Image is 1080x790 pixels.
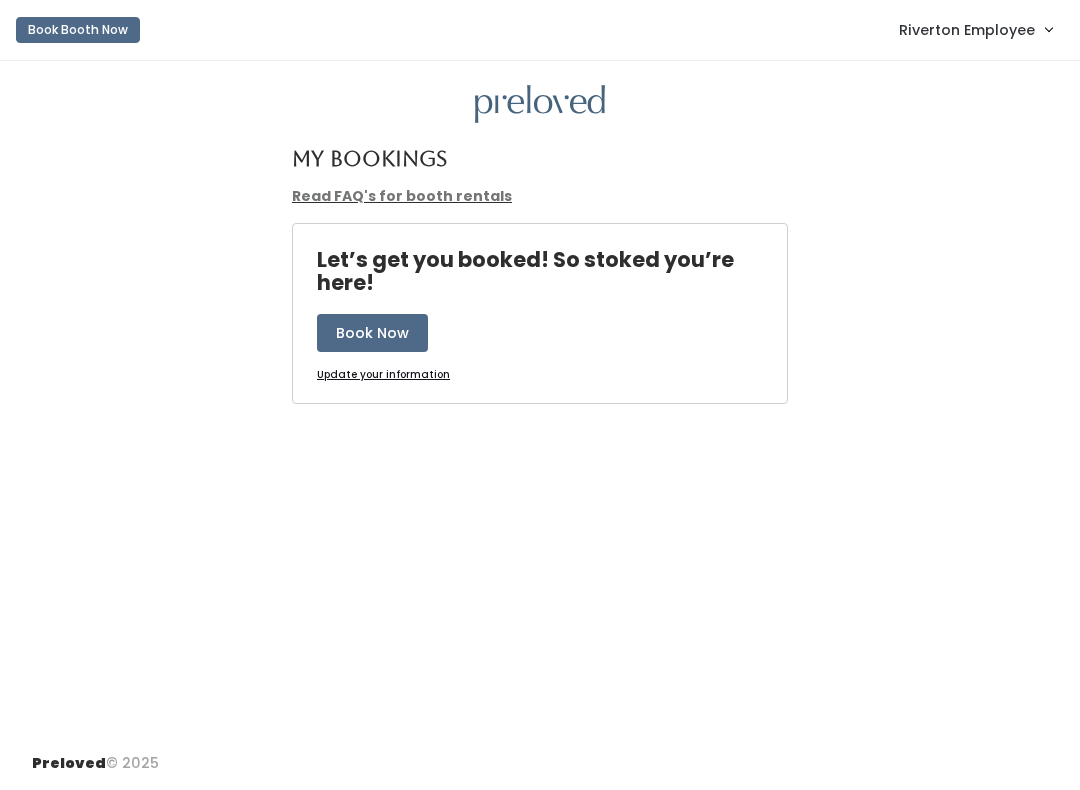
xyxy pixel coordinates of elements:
[292,147,447,170] h4: My Bookings
[475,85,605,124] img: preloved logo
[317,368,450,383] a: Update your information
[16,8,140,52] a: Book Booth Now
[899,19,1035,41] span: Riverton Employee
[317,314,428,352] button: Book Now
[317,367,450,382] u: Update your information
[317,248,787,294] h4: Let’s get you booked! So stoked you’re here!
[879,8,1072,51] a: Riverton Employee
[32,737,159,774] div: © 2025
[292,186,512,206] a: Read FAQ's for booth rentals
[32,753,106,773] span: Preloved
[16,17,140,43] button: Book Booth Now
